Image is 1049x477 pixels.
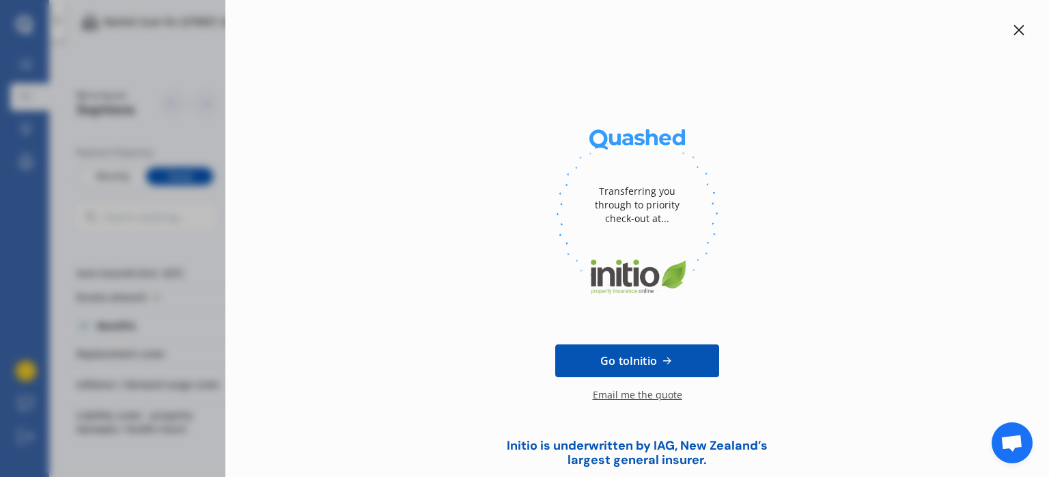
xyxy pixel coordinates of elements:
[593,388,682,415] div: Email me the quote
[556,246,718,308] img: Initio.webp
[487,439,787,467] div: Initio is underwritten by IAG, New Zealand’s largest general insurer.
[992,422,1033,463] div: Open chat
[600,353,657,369] span: Go to Initio
[555,344,719,377] a: Go toInitio
[583,164,692,246] div: Transferring you through to priority check-out at...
